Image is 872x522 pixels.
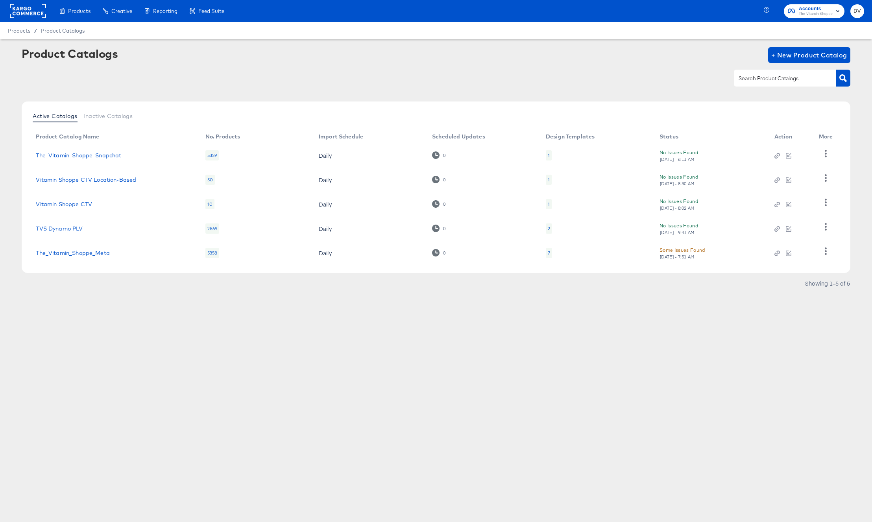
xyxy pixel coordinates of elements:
div: 7 [548,250,550,256]
td: Daily [312,168,426,192]
div: Product Catalog Name [36,133,99,140]
span: / [30,28,41,34]
div: 1 [546,175,552,185]
button: + New Product Catalog [768,47,850,63]
div: 0 [443,153,446,158]
a: The_Vitamin_Shoppe_Snapchat [36,152,121,159]
div: [DATE] - 7:51 AM [660,254,695,260]
div: 1 [548,177,550,183]
div: 0 [432,151,446,159]
th: Status [653,131,768,143]
button: DV [850,4,864,18]
td: Daily [312,143,426,168]
a: Product Catalogs [41,28,85,34]
td: Daily [312,192,426,216]
div: Some Issues Found [660,246,705,254]
span: Accounts [799,5,833,13]
div: 50 [205,175,215,185]
div: 0 [443,177,446,183]
span: Reporting [153,8,177,14]
span: Active Catalogs [33,113,77,119]
div: 5358 [205,248,220,258]
span: Creative [111,8,132,14]
a: Vitamin Shoppe CTV Location-Based [36,177,136,183]
span: Inactive Catalogs [83,113,133,119]
div: 10 [205,199,214,209]
div: 2 [546,223,552,234]
div: 2869 [205,223,220,234]
a: Vitamin Shoppe CTV [36,201,92,207]
div: 0 [432,176,446,183]
a: The_Vitamin_Shoppe_Meta [36,250,109,256]
div: No. Products [205,133,240,140]
div: 0 [443,250,446,256]
span: Products [8,28,30,34]
button: Some Issues Found[DATE] - 7:51 AM [660,246,705,260]
div: 5359 [205,150,219,160]
input: Search Product Catalogs [737,74,821,83]
div: Design Templates [546,133,595,140]
div: 0 [432,225,446,232]
div: 2 [548,225,550,232]
span: Products [68,8,91,14]
div: Import Schedule [319,133,363,140]
th: Action [768,131,813,143]
td: Daily [312,241,426,265]
div: Scheduled Updates [432,133,485,140]
span: DV [854,7,861,16]
div: 7 [546,248,552,258]
td: Daily [312,216,426,241]
span: Feed Suite [198,8,224,14]
div: 1 [548,201,550,207]
div: 1 [546,199,552,209]
span: The Vitamin Shoppe [799,11,833,17]
div: 0 [443,226,446,231]
div: 0 [432,200,446,208]
div: 1 [546,150,552,160]
div: 1 [548,152,550,159]
div: 0 [443,201,446,207]
a: TVS Dynamo PLV [36,225,83,232]
div: Product Catalogs [22,47,118,60]
span: + New Product Catalog [771,50,847,61]
div: 0 [432,249,446,256]
button: AccountsThe Vitamin Shoppe [784,4,844,18]
div: Showing 1–5 of 5 [805,280,850,286]
th: More [813,131,842,143]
